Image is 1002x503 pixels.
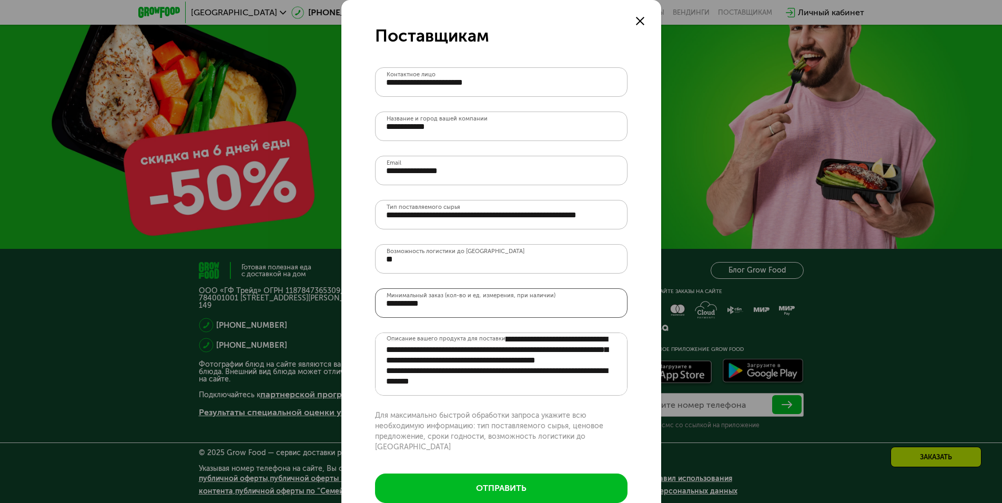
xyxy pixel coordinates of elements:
[387,160,401,166] label: Email
[387,72,436,77] label: Контактное лицо
[375,474,627,503] button: отправить
[387,334,505,344] label: Описание вашего продукта для поставки
[375,410,627,452] p: Для максимально быстрой обработки запроса укажите всю необходимую информацию: тип поставляемого с...
[387,293,555,298] label: Минимальный заказ (кол-во и ед. измерения, при наличии)
[387,204,460,210] label: Тип поставляемого сырья
[387,248,524,254] label: Возможность логистики до [GEOGRAPHIC_DATA]
[375,25,627,46] div: Поставщикам
[387,116,488,122] label: Название и город вашей компании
